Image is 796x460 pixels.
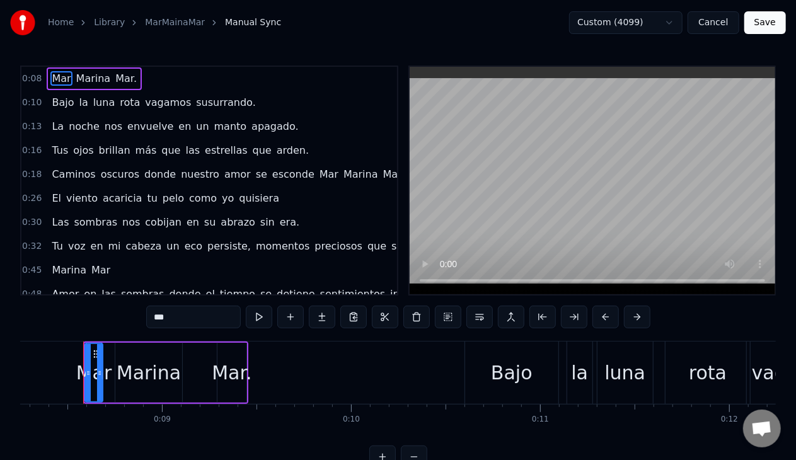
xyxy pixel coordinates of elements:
[144,95,192,110] span: vagamos
[382,167,419,181] span: Marina
[342,167,379,181] span: Marina
[89,239,105,253] span: en
[126,119,175,134] span: envuelve
[223,167,252,181] span: amor
[225,16,281,29] span: Manual Sync
[48,16,281,29] nav: breadcrumb
[22,216,42,229] span: 0:30
[205,287,216,301] span: el
[743,410,781,447] div: Відкритий чат
[689,359,727,387] div: rota
[251,143,273,158] span: que
[121,215,141,229] span: nos
[160,143,182,158] span: que
[605,359,646,387] div: luna
[161,191,185,205] span: pelo
[143,167,177,181] span: donde
[50,143,69,158] span: Tus
[154,415,171,425] div: 0:09
[75,71,112,86] span: Marina
[219,215,257,229] span: abrazo
[203,215,217,229] span: su
[103,119,124,134] span: nos
[219,287,257,301] span: tiempo
[92,95,117,110] span: luna
[213,119,248,134] span: manto
[117,359,181,387] div: Marina
[165,239,180,253] span: un
[572,359,589,387] div: la
[389,287,432,301] span: infinitos
[120,287,166,301] span: sombras
[22,192,42,205] span: 0:26
[195,95,257,110] span: susurrando.
[255,239,311,253] span: momentos
[10,10,35,35] img: youka
[83,287,98,301] span: en
[72,143,95,158] span: ojos
[100,167,141,181] span: oscuros
[50,167,96,181] span: Caminos
[744,11,786,34] button: Save
[22,120,42,133] span: 0:13
[250,119,299,134] span: apagado.
[259,287,273,301] span: se
[50,95,75,110] span: Bajo
[688,11,739,34] button: Cancel
[118,95,141,110] span: rota
[271,167,316,181] span: esconde
[275,143,310,158] span: arden.
[50,119,65,134] span: La
[101,191,143,205] span: acaricia
[50,287,80,301] span: Amor
[180,167,221,181] span: nuestro
[212,359,251,387] div: Mar.
[204,143,249,158] span: estrellas
[279,215,301,229] span: era.
[206,239,252,253] span: persiste,
[98,143,132,158] span: brillan
[313,239,364,253] span: preciosos
[50,71,72,86] span: Mar
[67,119,101,134] span: noche
[48,16,74,29] a: Home
[145,16,205,29] a: MarMainaMar
[195,119,210,134] span: un
[343,415,360,425] div: 0:10
[188,191,218,205] span: como
[22,168,42,181] span: 0:18
[319,287,386,301] span: sentimientos
[532,415,549,425] div: 0:11
[78,95,89,110] span: la
[76,359,112,387] div: Mar
[275,287,316,301] span: detiene
[73,215,119,229] span: sombras
[50,263,88,277] span: Marina
[168,287,202,301] span: donde
[238,191,280,205] span: quisiera
[22,240,42,253] span: 0:32
[221,191,235,205] span: yo
[721,415,738,425] div: 0:12
[144,215,183,229] span: cobijan
[94,16,125,29] a: Library
[65,191,99,205] span: viento
[183,239,204,253] span: eco
[50,215,70,229] span: Las
[50,239,64,253] span: Tu
[134,143,158,158] span: más
[67,239,87,253] span: voz
[318,167,340,181] span: Mar
[50,191,62,205] span: El
[114,71,138,86] span: Mar.
[125,239,163,253] span: cabeza
[107,239,122,253] span: mi
[491,359,533,387] div: Bajo
[259,215,276,229] span: sin
[22,72,42,85] span: 0:08
[22,144,42,157] span: 0:16
[22,96,42,109] span: 0:10
[366,239,388,253] span: que
[90,263,112,277] span: Mar
[185,215,200,229] span: en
